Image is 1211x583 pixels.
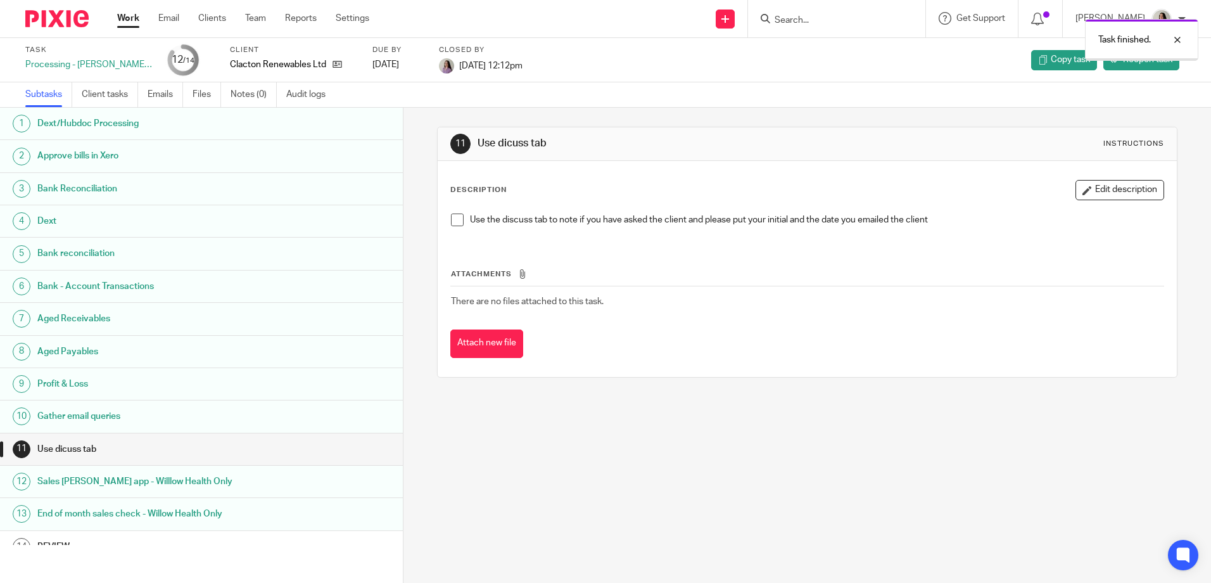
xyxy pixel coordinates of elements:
p: Clacton Renewables Ltd [230,58,326,71]
a: Clients [198,12,226,25]
h1: Profit & Loss [37,375,273,394]
h1: Bank Reconciliation [37,179,273,198]
div: 3 [13,180,30,198]
a: Email [158,12,179,25]
span: There are no files attached to this task. [451,297,604,306]
p: Description [450,185,507,195]
h1: End of month sales check - Willow Health Only [37,504,273,523]
div: 10 [13,407,30,425]
div: 12 [172,53,194,67]
a: Audit logs [286,82,335,107]
div: 12 [13,473,30,490]
div: 2 [13,148,30,165]
div: [DATE] [372,58,423,71]
label: Client [230,45,357,55]
p: Task finished. [1098,34,1151,46]
h1: Use dicuss tab [478,137,834,150]
div: 1 [13,115,30,132]
a: Client tasks [82,82,138,107]
h1: Aged Payables [37,342,273,361]
a: Notes (0) [231,82,277,107]
h1: Dext/Hubdoc Processing [37,114,273,133]
div: 11 [450,134,471,154]
div: 5 [13,245,30,263]
button: Edit description [1075,180,1164,200]
img: Pixie [25,10,89,27]
div: 7 [13,310,30,328]
div: Instructions [1103,139,1164,149]
small: /14 [183,57,194,64]
h1: REVIEW [37,537,273,556]
div: 4 [13,212,30,230]
span: Attachments [451,271,512,278]
h1: Bank - Account Transactions [37,277,273,296]
a: Reports [285,12,317,25]
h1: Sales [PERSON_NAME] app - Willlow Health Only [37,472,273,491]
div: 13 [13,505,30,523]
div: Processing - [PERSON_NAME] - 2 weekly [25,58,152,71]
h1: Bank reconciliation [37,244,273,263]
div: 6 [13,278,30,295]
a: Work [117,12,139,25]
div: 14 [13,538,30,556]
label: Task [25,45,152,55]
a: Files [193,82,221,107]
div: 9 [13,375,30,393]
a: Subtasks [25,82,72,107]
a: Team [245,12,266,25]
label: Closed by [439,45,523,55]
h1: Gather email queries [37,407,273,426]
div: 11 [13,440,30,458]
button: Attach new file [450,330,523,358]
label: Due by [372,45,423,55]
img: Olivia.jpg [439,58,454,74]
h1: Use dicuss tab [37,440,273,459]
h1: Dext [37,212,273,231]
span: [DATE] 12:12pm [459,61,523,70]
h1: Aged Receivables [37,309,273,328]
img: Olivia.jpg [1151,9,1172,29]
a: Emails [148,82,183,107]
p: Use the discuss tab to note if you have asked the client and please put your initial and the date... [470,214,1163,226]
h1: Approve bills in Xero [37,146,273,165]
a: Settings [336,12,369,25]
div: 8 [13,343,30,361]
